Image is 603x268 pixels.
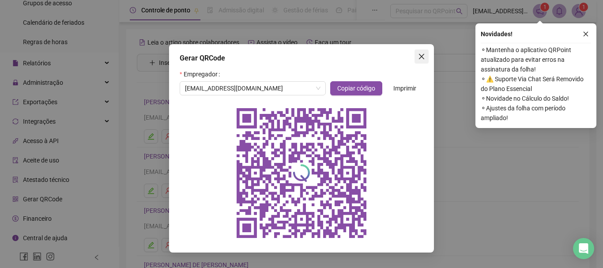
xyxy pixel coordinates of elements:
[415,49,429,64] button: Close
[231,102,372,244] img: qrcode do empregador
[481,103,591,123] span: ⚬ Ajustes da folha com período ampliado!
[481,29,513,39] span: Novidades !
[180,53,423,64] div: Gerar QRCode
[481,45,591,74] span: ⚬ Mantenha o aplicativo QRPoint atualizado para evitar erros na assinatura da folha!
[180,67,223,81] label: Empregador
[393,83,416,93] span: Imprimir
[573,238,594,259] div: Open Intercom Messenger
[583,31,589,37] span: close
[185,82,320,95] span: gubani2023@gmail.com
[481,74,591,94] span: ⚬ ⚠️ Suporte Via Chat Será Removido do Plano Essencial
[481,94,591,103] span: ⚬ Novidade no Cálculo do Saldo!
[337,83,375,93] span: Copiar código
[418,53,425,60] span: close
[386,81,423,95] button: Imprimir
[330,81,382,95] button: Copiar código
